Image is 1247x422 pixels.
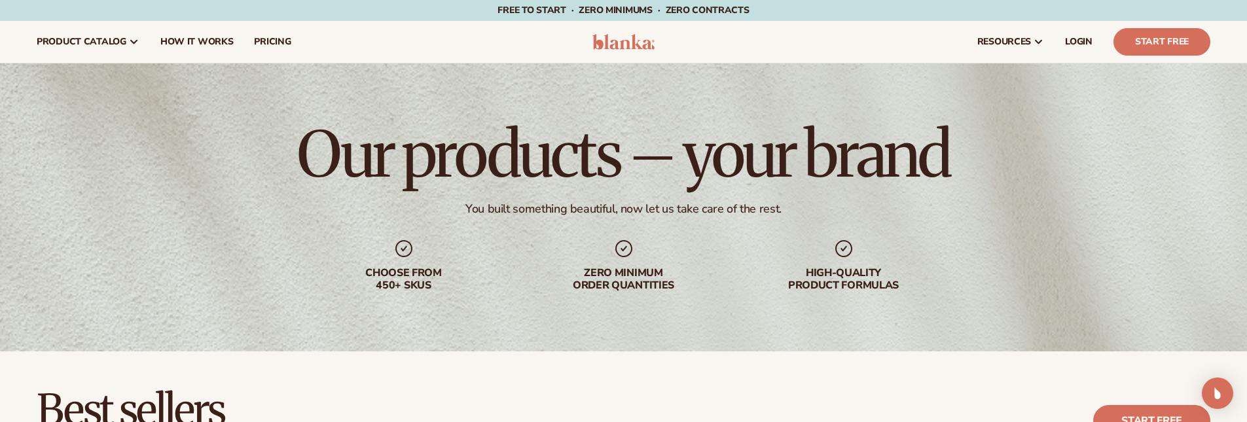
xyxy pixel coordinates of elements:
[1113,28,1210,56] a: Start Free
[160,37,234,47] span: How It Works
[150,21,244,63] a: How It Works
[26,21,150,63] a: product catalog
[760,267,928,292] div: High-quality product formulas
[297,123,949,186] h1: Our products – your brand
[497,4,749,16] span: Free to start · ZERO minimums · ZERO contracts
[540,267,708,292] div: Zero minimum order quantities
[967,21,1055,63] a: resources
[37,37,126,47] span: product catalog
[320,267,488,292] div: Choose from 450+ Skus
[977,37,1031,47] span: resources
[1055,21,1103,63] a: LOGIN
[465,202,782,217] div: You built something beautiful, now let us take care of the rest.
[254,37,291,47] span: pricing
[1202,378,1233,409] div: Open Intercom Messenger
[592,34,655,50] img: logo
[1065,37,1093,47] span: LOGIN
[244,21,301,63] a: pricing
